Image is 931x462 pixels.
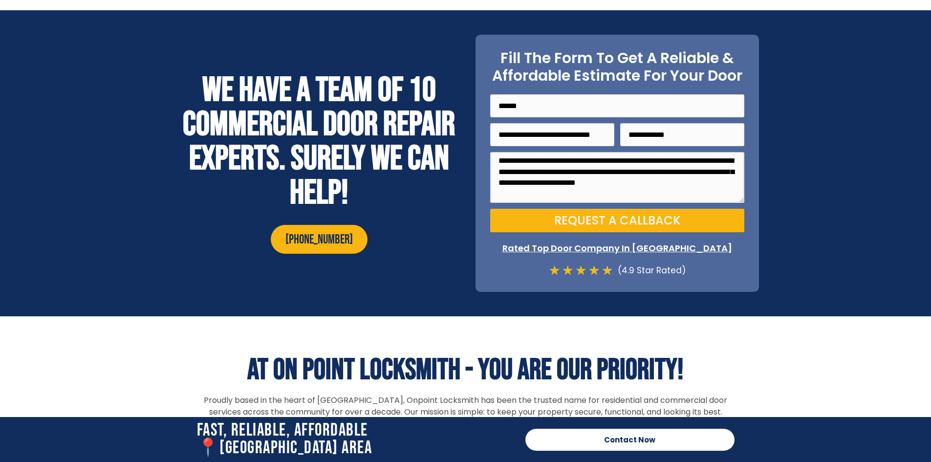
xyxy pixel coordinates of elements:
i: ★ [549,264,560,277]
span: [PHONE_NUMBER] [285,232,353,248]
div: (4.9 Star Rated) [613,264,686,277]
i: ★ [602,264,613,277]
p: Proudly based in the heart of [GEOGRAPHIC_DATA], Onpoint Locksmith has been the trusted name for ... [197,395,735,418]
h2: AT ON POINT LOCKSMITH - YOU ARE OUR PRIORITY! [197,355,735,385]
p: Rated Top Door Company In [GEOGRAPHIC_DATA] [490,242,744,254]
h2: Fast, Reliable, Affordable 📍[GEOGRAPHIC_DATA] Area [197,422,516,457]
span: Contact Now [604,436,655,443]
i: ★ [562,264,573,277]
i: ★ [575,264,586,277]
button: Request a Callback [490,209,744,232]
form: On Point Locksmith [490,94,744,238]
div: 4.7/5 [549,264,613,277]
a: [PHONE_NUMBER] [271,225,368,254]
a: Contact Now [525,429,735,451]
h2: WE HAVE A TEAM OF 10 COMMERCIAL DOOR REPAIR EXPERTS. SURELY WE CAN HELP! [177,73,461,210]
h2: Fill The Form To Get A Reliable & Affordable Estimate For Your Door [490,49,744,85]
span: Request a Callback [554,215,680,226]
i: ★ [588,264,600,277]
